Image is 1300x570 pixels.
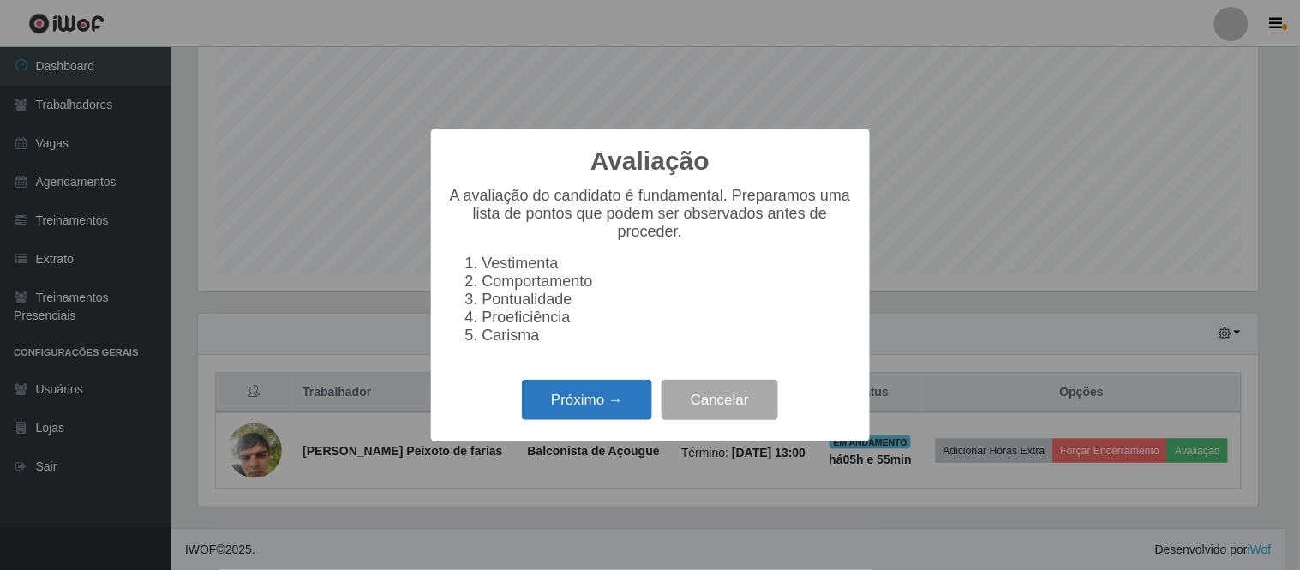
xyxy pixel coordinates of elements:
button: Próximo → [522,380,652,420]
li: Proeficiência [482,309,853,327]
p: A avaliação do candidato é fundamental. Preparamos uma lista de pontos que podem ser observados a... [448,187,853,241]
button: Cancelar [662,380,778,420]
h2: Avaliação [590,146,710,177]
li: Comportamento [482,273,853,291]
li: Carisma [482,327,853,345]
li: Pontualidade [482,291,853,309]
li: Vestimenta [482,255,853,273]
